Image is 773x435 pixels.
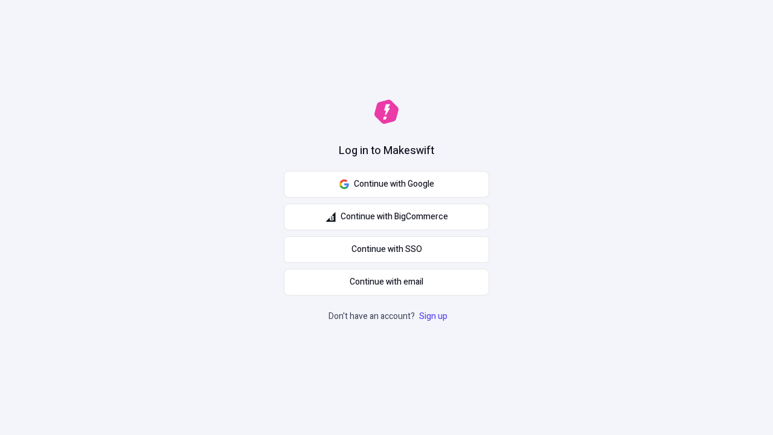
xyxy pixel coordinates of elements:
span: Continue with BigCommerce [341,210,448,224]
p: Don't have an account? [329,310,450,323]
button: Continue with BigCommerce [284,204,489,230]
button: Continue with Google [284,171,489,198]
h1: Log in to Makeswift [339,143,434,159]
a: Sign up [417,310,450,323]
span: Continue with Google [354,178,434,191]
button: Continue with email [284,269,489,295]
span: Continue with email [350,275,423,289]
a: Continue with SSO [284,236,489,263]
